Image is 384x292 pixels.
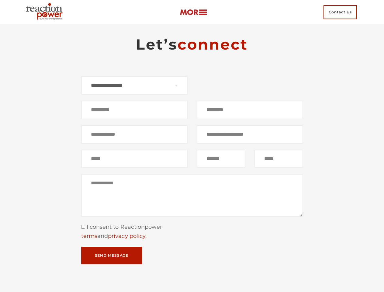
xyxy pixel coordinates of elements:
[81,232,303,241] div: and
[178,36,248,53] span: connect
[81,76,303,265] form: Contact form
[81,35,303,54] h2: Let’s
[81,233,97,239] a: terms
[85,224,162,230] span: I consent to Reactionpower
[323,5,357,19] span: Contact Us
[23,1,67,23] img: Executive Branding | Personal Branding Agency
[95,254,129,257] span: Send Message
[81,247,142,264] button: Send Message
[108,233,147,239] a: privacy policy.
[180,9,207,16] img: more-btn.png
